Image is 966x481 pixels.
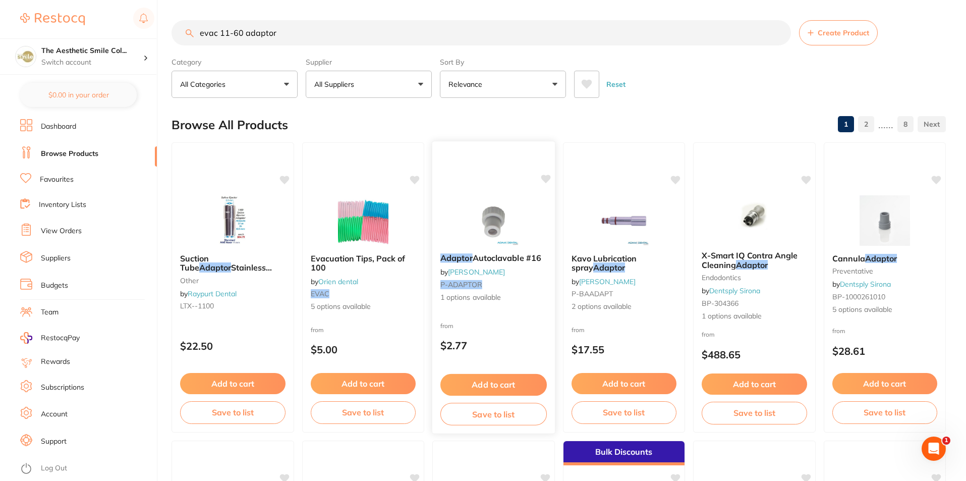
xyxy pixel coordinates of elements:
span: 2 options available [572,302,677,312]
h4: The Aesthetic Smile Collective [41,46,143,56]
em: 1100 [199,272,219,282]
span: Stainless Steel [180,262,272,282]
span: RestocqPay [41,333,80,343]
span: Autoclavable #16 [473,253,541,263]
a: Log Out [41,463,67,473]
span: by [702,286,760,295]
p: $2.77 [440,340,547,351]
p: Switch account [41,58,143,68]
em: Adaptor [865,253,897,263]
p: Relevance [448,79,486,89]
a: RestocqPay [20,332,80,344]
button: Add to cart [180,373,286,394]
small: preventative [832,267,938,275]
p: $28.61 [832,345,938,357]
b: Suction Tube Adaptor Stainless Steel 1100 [180,254,286,273]
em: Adaptor [199,262,231,273]
h2: Browse All Products [172,118,288,132]
p: All Categories [180,79,230,89]
a: 2 [858,114,874,134]
span: by [572,277,636,286]
button: Save to list [832,401,938,423]
span: by [311,277,358,286]
label: Category [172,58,298,67]
span: BP-304366 [702,299,738,308]
a: Suppliers [41,253,71,263]
div: Bulk Discounts [563,441,685,465]
b: Evacuation Tips, Pack of 100 [311,254,416,273]
span: 5 options available [311,302,416,312]
button: $0.00 in your order [20,83,137,107]
span: from [572,326,585,334]
a: Subscriptions [41,383,84,393]
span: from [702,331,715,338]
span: Evacuation Tips, Pack of 100 [311,253,405,273]
p: All Suppliers [314,79,358,89]
span: 5 options available [832,305,938,315]
span: by [440,268,505,277]
span: from [311,326,324,334]
a: Rewards [41,357,70,367]
p: $5.00 [311,344,416,355]
span: X-Smart IQ Contra Angle Cleaning [702,250,798,270]
span: Create Product [818,29,869,37]
a: Team [41,307,59,317]
span: from [832,327,845,335]
img: Cannula Adaptor [852,195,918,246]
button: Log Out [20,461,154,477]
button: Add to cart [311,373,416,394]
a: [PERSON_NAME] [579,277,636,286]
a: Dashboard [41,122,76,132]
em: P-ADAPTOR [440,280,482,289]
button: Save to list [702,402,807,424]
span: 1 options available [440,293,547,303]
img: Restocq Logo [20,13,85,25]
em: Adaptor [736,260,768,270]
iframe: Intercom live chat [922,437,946,461]
img: Suction Tube Adaptor Stainless Steel 1100 [200,195,265,246]
a: Budgets [41,281,68,291]
button: Save to list [311,401,416,423]
span: 1 options available [702,311,807,322]
b: Cannula Adaptor [832,254,938,263]
a: Dentsply Sirona [840,280,891,289]
p: ...... [878,119,893,130]
a: 1 [838,114,854,134]
img: X-Smart IQ Contra Angle Cleaning Adaptor [721,192,787,243]
span: LTX--1100 [180,301,214,310]
em: Adaptor [440,253,473,263]
span: from [440,322,453,329]
button: Save to list [180,401,286,423]
span: 1 [942,437,950,445]
b: Kavo Lubrication spray Adaptor [572,254,677,273]
label: Supplier [306,58,432,67]
a: 8 [897,114,914,134]
img: Adaptor Autoclavable #16 [461,194,527,245]
button: Add to cart [832,373,938,394]
span: by [180,289,237,298]
a: Inventory Lists [39,200,86,210]
button: Save to list [440,403,547,425]
button: Relevance [440,71,566,98]
button: Add to cart [702,373,807,395]
span: P-BAADAPT [572,289,613,298]
label: Sort By [440,58,566,67]
img: The Aesthetic Smile Collective [16,46,36,67]
a: Account [41,409,68,419]
button: Save to list [572,401,677,423]
button: All Categories [172,71,298,98]
button: Reset [603,71,629,98]
a: Raypurt Dental [188,289,237,298]
a: Orien dental [318,277,358,286]
img: Evacuation Tips, Pack of 100 [330,195,396,246]
em: EVAC [311,289,329,298]
p: $22.50 [180,340,286,352]
a: Favourites [40,175,74,185]
img: Kavo Lubrication spray Adaptor [591,195,657,246]
span: by [832,280,891,289]
input: Search Products [172,20,791,45]
span: Suction Tube [180,253,209,273]
em: Adaptor [593,262,625,273]
small: endodontics [702,274,807,282]
a: Browse Products [41,149,98,159]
